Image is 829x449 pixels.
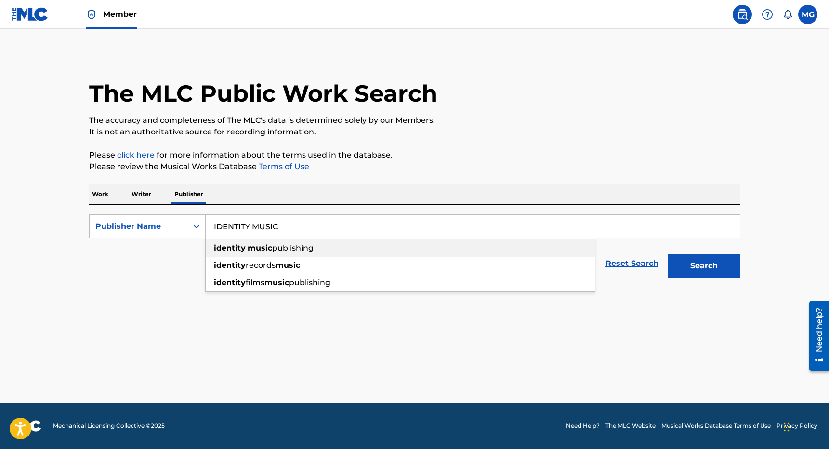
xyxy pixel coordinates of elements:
[12,7,49,21] img: MLC Logo
[89,161,740,172] p: Please review the Musical Works Database
[737,9,748,20] img: search
[89,214,740,283] form: Search Form
[605,422,656,430] a: The MLC Website
[214,243,246,252] strong: identity
[129,184,154,204] p: Writer
[783,10,792,19] div: Notifications
[276,261,300,270] strong: music
[661,422,771,430] a: Musical Works Database Terms of Use
[214,261,246,270] strong: identity
[89,126,740,138] p: It is not an authoritative source for recording information.
[214,278,246,287] strong: identity
[798,5,817,24] div: User Menu
[272,243,314,252] span: publishing
[758,5,777,24] div: Help
[668,254,740,278] button: Search
[117,150,155,159] a: click here
[89,184,111,204] p: Work
[289,278,330,287] span: publishing
[733,5,752,24] a: Public Search
[566,422,600,430] a: Need Help?
[89,115,740,126] p: The accuracy and completeness of The MLC's data is determined solely by our Members.
[762,9,773,20] img: help
[246,278,264,287] span: films
[86,9,97,20] img: Top Rightsholder
[12,420,41,432] img: logo
[53,422,165,430] span: Mechanical Licensing Collective © 2025
[171,184,206,204] p: Publisher
[89,79,437,108] h1: The MLC Public Work Search
[248,243,272,252] strong: music
[257,162,309,171] a: Terms of Use
[103,9,137,20] span: Member
[781,403,829,449] iframe: Chat Widget
[784,412,790,441] div: Drag
[95,221,182,232] div: Publisher Name
[601,253,663,274] a: Reset Search
[89,149,740,161] p: Please for more information about the terms used in the database.
[264,278,289,287] strong: music
[802,297,829,374] iframe: Resource Center
[776,422,817,430] a: Privacy Policy
[246,261,276,270] span: records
